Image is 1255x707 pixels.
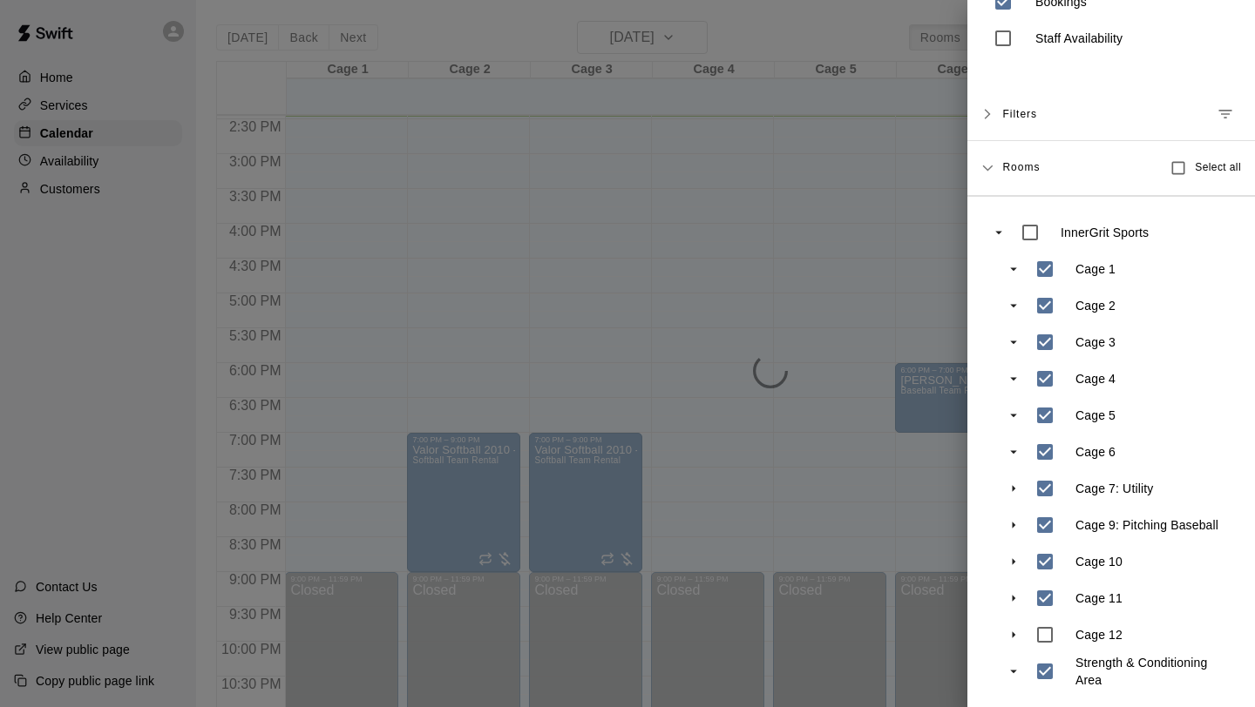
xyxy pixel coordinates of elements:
[1075,370,1116,387] p: Cage 4
[1002,98,1037,130] span: Filters
[1075,480,1153,497] p: Cage 7: Utility
[1075,333,1116,351] p: Cage 3
[1075,443,1116,461] p: Cage 6
[1075,654,1231,689] p: Strength & Conditioning Area
[967,141,1255,196] div: RoomsSelect all
[1035,30,1123,47] p: Staff Availability
[1075,297,1116,314] p: Cage 2
[1210,98,1241,130] button: Manage filters
[967,88,1255,141] div: FiltersManage filters
[1075,626,1123,643] p: Cage 12
[985,214,1238,690] ul: swift facility view
[1075,553,1123,570] p: Cage 10
[1075,516,1218,534] p: Cage 9: Pitching Baseball
[1075,260,1116,278] p: Cage 1
[1195,159,1241,177] span: Select all
[1002,159,1040,173] span: Rooms
[1075,407,1116,424] p: Cage 5
[1061,224,1149,241] p: InnerGrit Sports
[1075,589,1123,607] p: Cage 11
